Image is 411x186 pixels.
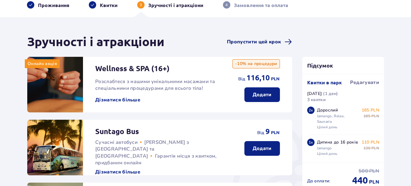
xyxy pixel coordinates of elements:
[302,62,384,69] p: Підсумок
[244,141,280,156] button: Додати
[95,139,138,146] span: Сучасні автобуси
[359,168,368,174] span: 500
[271,130,280,136] span: PLN
[350,79,379,86] span: Редагувати
[95,127,139,136] p: Suntago Bus
[364,113,370,119] span: 185
[307,79,342,86] p: Квитки в парк
[95,64,170,73] p: Wellness & SPA (16+)
[371,145,379,151] span: PLN
[100,2,118,9] p: Квитки
[317,151,338,156] p: Цілий день
[253,91,272,98] p: Додати
[317,145,332,151] p: Jamango
[238,76,245,82] span: від
[223,1,288,9] div: 4Замовлення та оплата
[257,130,264,136] span: від
[95,153,217,166] span: Гарантія місця з квитком, придбаним онлайн
[352,174,368,186] span: 440
[271,76,280,82] span: PLN
[323,91,338,97] p: ( 1 ден )
[307,97,326,103] p: 3 квитки
[27,1,69,9] div: Проживання
[95,97,140,103] button: Дізнатися більше
[369,179,379,185] span: PLN
[307,107,315,114] div: 2 x
[27,120,83,175] img: attraction
[317,113,359,124] p: Jamango, Relax, Saunaria
[362,107,379,113] p: 165 PLN
[371,113,379,119] span: PLN
[25,59,60,68] div: Онлайн акція
[95,169,140,175] button: Дізнатися більше
[307,139,315,146] div: 1 x
[95,78,215,92] span: Розслабтеся з нашими унікальними масажами та спеціальними процедурами для всього тіла!
[234,2,288,9] p: Замовлення та оплата
[307,91,322,97] p: [DATE]
[137,1,203,9] div: 3Зручності і атракціони
[253,145,272,152] p: Додати
[369,168,379,174] span: PLN
[140,139,142,145] span: •
[148,2,203,9] p: Зручності і атракціони
[95,139,189,159] span: [PERSON_NAME] з [GEOGRAPHIC_DATA] та [GEOGRAPHIC_DATA]
[89,1,118,9] div: Квитки
[27,57,83,112] img: attraction
[317,124,338,130] p: Цілий день
[227,38,281,45] span: Пропустити цей крок
[247,73,270,82] span: 116,10
[364,145,370,151] span: 130
[225,2,228,8] p: 4
[140,2,142,8] p: 3
[244,87,280,102] button: Додати
[307,178,330,184] p: До оплати :
[317,107,338,113] p: Дорослий
[266,127,270,136] span: 9
[317,139,358,145] p: Дитина до 16 років
[38,2,69,9] p: Проживання
[27,34,164,49] h1: Зручності і атракціони
[362,139,379,145] p: 110 PLN
[227,38,292,46] a: Пропустити цей крок
[150,153,152,159] span: •
[232,59,280,68] p: -10% на процедури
